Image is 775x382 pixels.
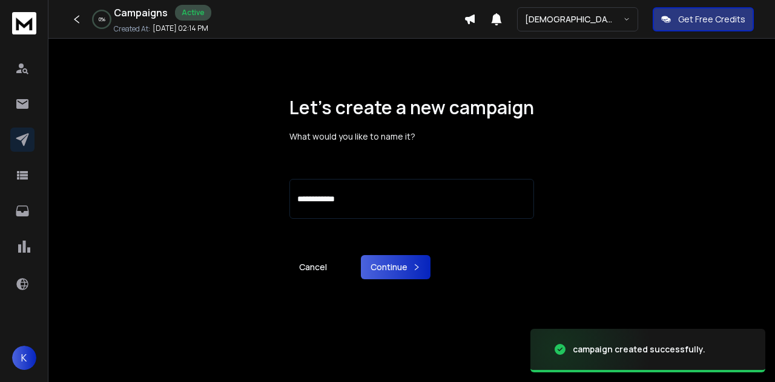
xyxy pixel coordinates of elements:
div: Active [175,5,211,21]
button: K [12,346,36,370]
p: 0 % [99,16,105,23]
h1: Let’s create a new campaign [289,97,534,118]
button: Get Free Credits [653,7,754,31]
div: campaign created successfully. [573,343,705,355]
a: Cancel [289,255,337,279]
p: What would you like to name it? [289,131,534,143]
p: [DEMOGRAPHIC_DATA] <> Harsh SSA [525,13,623,25]
img: logo [12,12,36,34]
p: Get Free Credits [678,13,745,25]
h1: Campaigns [114,5,168,20]
p: [DATE] 02:14 PM [153,24,208,33]
button: Continue [361,255,430,279]
p: Created At: [114,24,150,34]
